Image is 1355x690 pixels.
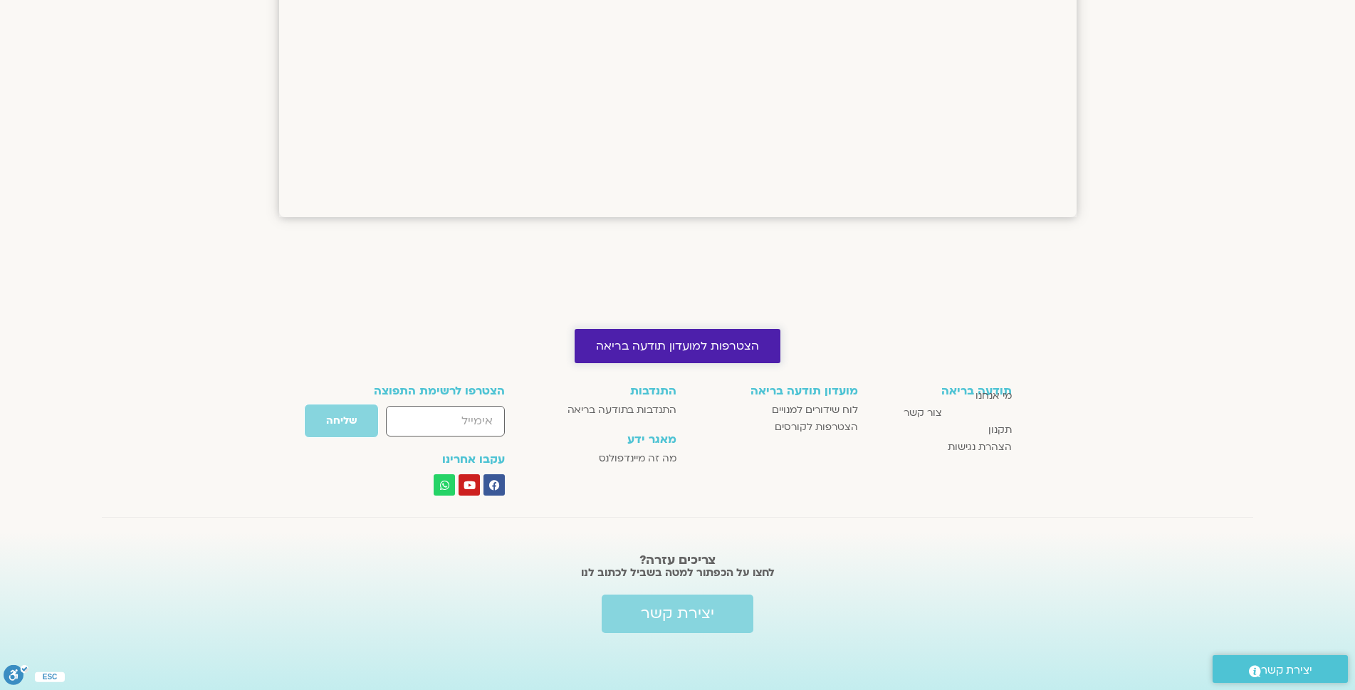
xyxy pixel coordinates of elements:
span: שליחה [326,415,357,427]
a: צור קשר [872,404,942,422]
a: הצטרפות למועדון תודעה בריאה [575,329,780,363]
h2: צריכים עזרה? [307,553,1048,568]
a: יצירת קשר [602,595,753,633]
h3: מאגר ידע [544,433,676,446]
a: תקנון [872,422,1012,439]
a: מה זה מיינדפולנס [544,450,676,467]
form: טופס חדש [344,404,506,445]
span: לוח שידורים למנויים [772,402,858,419]
span: הצטרפות לקורסים [775,419,858,436]
input: אימייל [386,406,505,437]
button: שליחה [304,404,379,438]
a: מי אנחנו [872,387,1012,404]
h3: עקבו אחרינו [344,453,506,466]
span: יצירת קשר [641,605,714,622]
span: הצהרת נגישות [948,439,1012,456]
a: לוח שידורים למנויים [691,402,858,419]
h2: לחצו על הכפתור למטה בשביל לכתוב לנו [307,565,1048,580]
span: מה זה מיינדפולנס [599,450,676,467]
a: הצטרפות למועדון תודעה בריאה [575,338,780,354]
a: יצירת קשר [1213,655,1348,683]
a: תודעה בריאה [941,385,1012,387]
h3: התנדבות [544,385,676,397]
h3: מועדון תודעה בריאה [691,385,858,397]
span: יצירת קשר [1261,661,1312,680]
a: התנדבות בתודעה בריאה [544,402,676,419]
span: הצטרפות למועדון תודעה בריאה [596,340,759,352]
a: הצטרפות לקורסים [691,419,858,436]
span: תקנון [988,422,1012,439]
span: התנדבות בתודעה בריאה [567,402,676,419]
h3: הצטרפו לרשימת התפוצה [344,385,506,397]
span: צור קשר [904,404,942,422]
h3: תודעה בריאה [941,385,1012,397]
a: הצהרת נגישות [872,439,1012,456]
span: מי אנחנו [975,387,1012,404]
